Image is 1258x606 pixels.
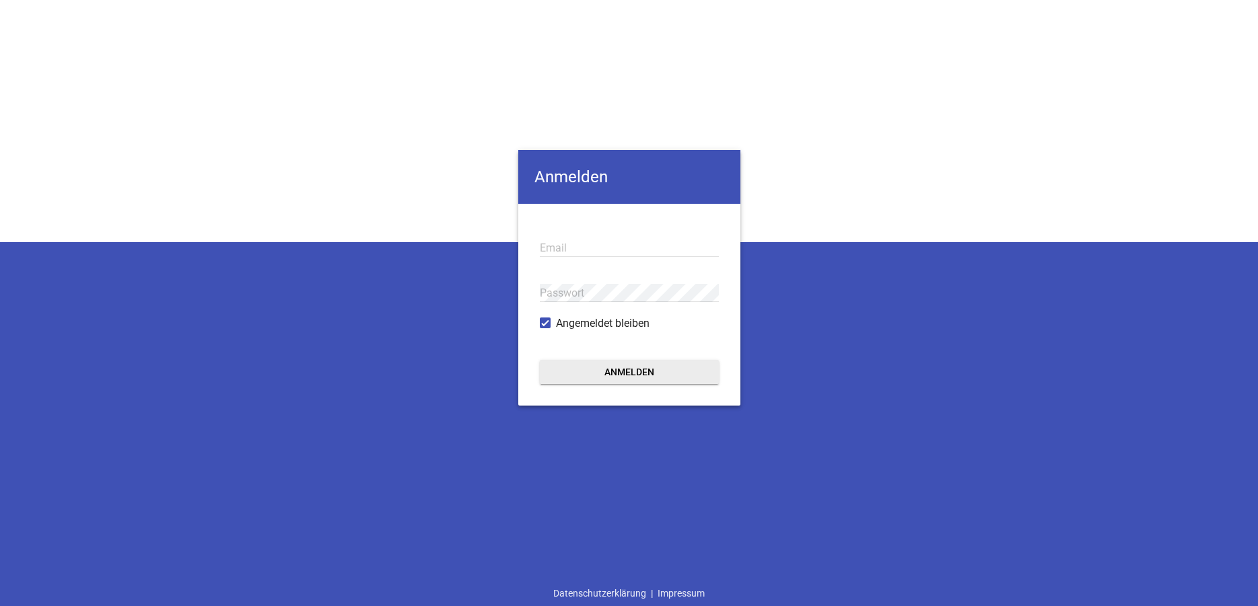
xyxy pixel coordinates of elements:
a: Impressum [653,580,709,606]
button: Anmelden [540,360,719,384]
div: | [549,580,709,606]
span: Angemeldet bleiben [556,315,650,332]
h4: Anmelden [518,150,740,204]
a: Datenschutzerklärung [549,580,651,606]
